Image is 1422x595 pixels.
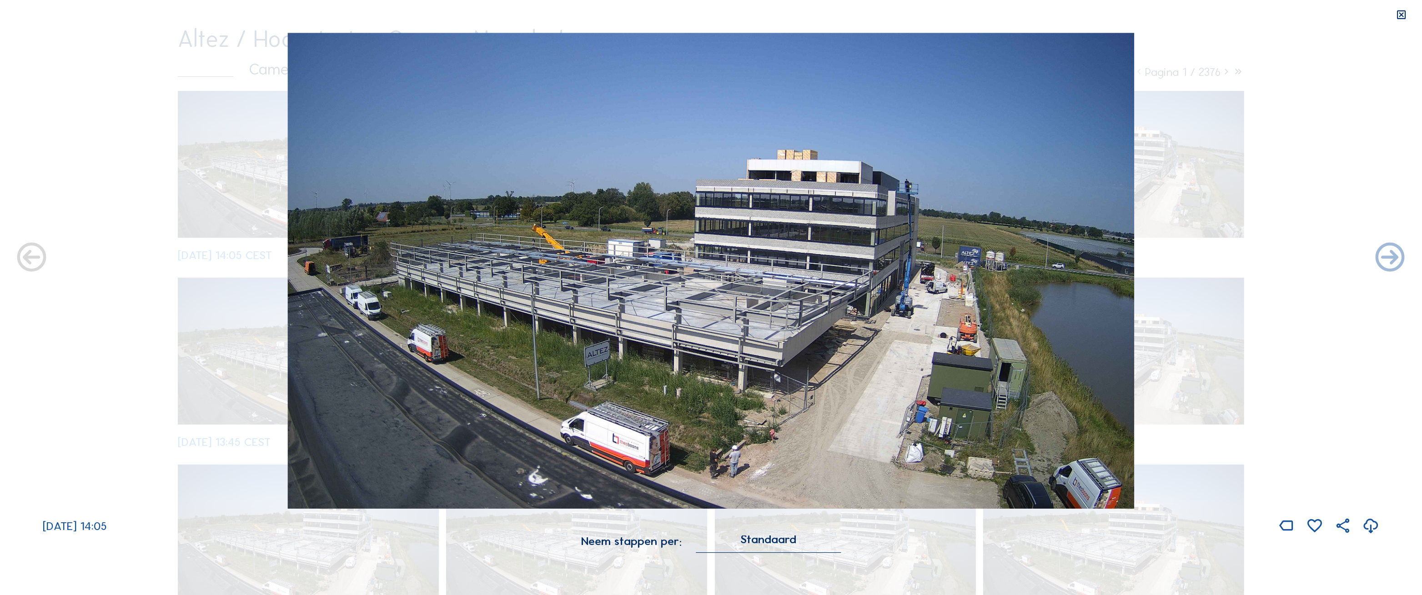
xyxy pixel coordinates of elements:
div: Standaard [740,535,796,544]
i: Forward [14,241,49,276]
i: Back [1373,241,1408,276]
div: Neem stappen per: [581,535,682,547]
span: [DATE] 14:05 [43,519,107,533]
img: Image [288,33,1135,509]
div: Standaard [696,535,841,553]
